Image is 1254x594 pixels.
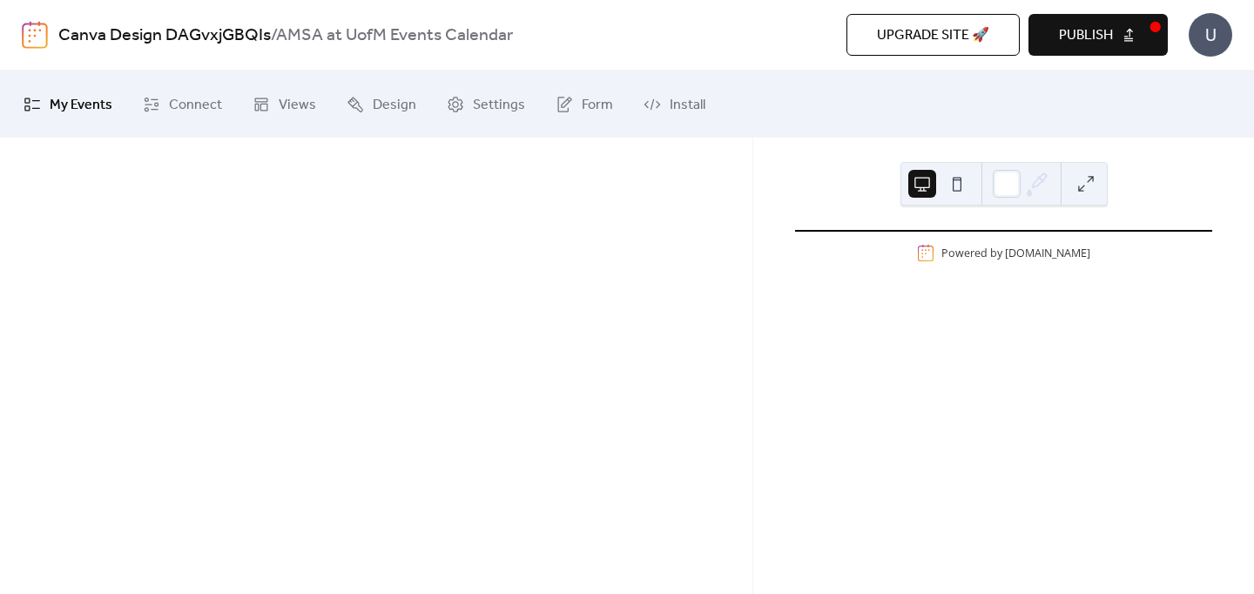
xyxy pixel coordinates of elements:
[846,14,1020,56] button: Upgrade site 🚀
[373,91,416,118] span: Design
[169,91,222,118] span: Connect
[271,19,276,52] b: /
[130,78,235,131] a: Connect
[434,78,538,131] a: Settings
[1005,246,1090,260] a: [DOMAIN_NAME]
[543,78,626,131] a: Form
[1059,25,1113,46] span: Publish
[1189,13,1232,57] div: U
[22,21,48,49] img: logo
[1028,14,1168,56] button: Publish
[630,78,718,131] a: Install
[58,19,271,52] a: Canva Design DAGvxjGBQIs
[50,91,112,118] span: My Events
[582,91,613,118] span: Form
[10,78,125,131] a: My Events
[670,91,705,118] span: Install
[473,91,525,118] span: Settings
[334,78,429,131] a: Design
[239,78,329,131] a: Views
[276,19,513,52] b: AMSA at UofM Events Calendar
[279,91,316,118] span: Views
[941,246,1090,260] div: Powered by
[877,25,989,46] span: Upgrade site 🚀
